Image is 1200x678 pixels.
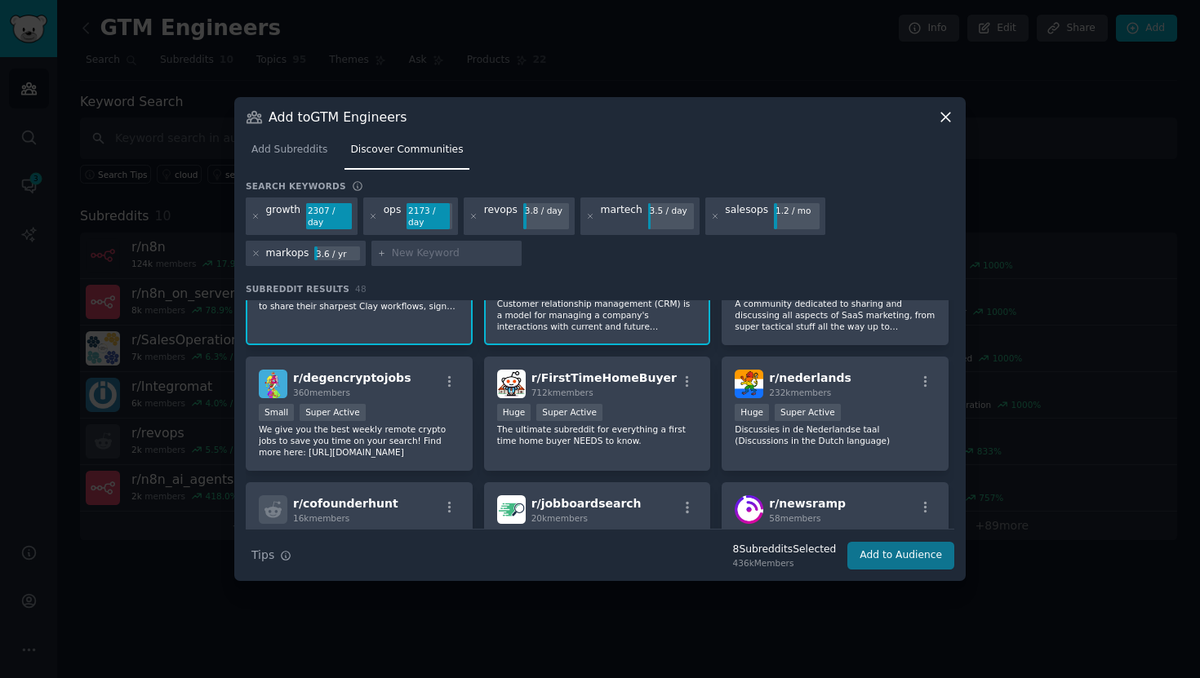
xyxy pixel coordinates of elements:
[497,404,531,421] div: Huge
[293,371,411,384] span: r/ degencryptojobs
[251,143,327,157] span: Add Subreddits
[769,497,846,510] span: r/ newsramp
[259,404,294,421] div: Small
[769,371,851,384] span: r/ nederlands
[246,541,297,569] button: Tips
[648,203,694,218] div: 3.5 / day
[246,137,333,171] a: Add Subreddits
[847,542,954,569] button: Add to Audience
[355,284,367,294] span: 48
[497,298,698,332] p: Customer relationship management (CRM) is a model for managing a company's interactions with curr...
[300,404,366,421] div: Super Active
[293,497,398,510] span: r/ cofounderhunt
[769,388,831,397] span: 232k members
[733,543,837,557] div: 8 Subreddit s Selected
[269,109,407,126] h3: Add to GTM Engineers
[251,547,274,564] span: Tips
[523,203,569,218] div: 3.8 / day
[497,423,698,446] p: The ultimate subreddit for everything a first time home buyer NEEDS to know.
[407,203,452,229] div: 2173 / day
[384,203,402,229] div: ops
[266,246,309,261] div: markops
[531,371,677,384] span: r/ FirstTimeHomeBuyer
[735,370,763,398] img: nederlands
[246,180,346,192] h3: Search keywords
[601,203,642,229] div: martech
[769,513,820,523] span: 58 members
[344,137,469,171] a: Discover Communities
[350,143,463,157] span: Discover Communities
[536,404,602,421] div: Super Active
[531,513,588,523] span: 20k members
[497,495,526,524] img: jobboardsearch
[735,404,769,421] div: Huge
[246,283,349,295] span: Subreddit Results
[293,388,350,397] span: 360 members
[775,404,841,421] div: Super Active
[484,203,518,229] div: revops
[725,203,768,229] div: salesops
[735,423,936,446] p: Discussies in de Nederlandse taal (Discussions in the Dutch language)
[497,370,526,398] img: FirstTimeHomeBuyer
[531,497,642,510] span: r/ jobboardsearch
[733,557,837,569] div: 436k Members
[259,423,460,458] p: We give you the best weekly remote crypto jobs to save you time on your search! Find more here: [...
[735,495,763,524] img: newsramp
[259,370,287,398] img: degencryptojobs
[392,246,516,261] input: New Keyword
[314,246,360,261] div: 3.6 / yr
[531,388,593,397] span: 712k members
[735,298,936,332] p: A community dedicated to sharing and discussing all aspects of SaaS marketing, from super tactica...
[306,203,352,229] div: 2307 / day
[293,513,349,523] span: 16k members
[774,203,820,218] div: 1.2 / mo
[266,203,301,229] div: growth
